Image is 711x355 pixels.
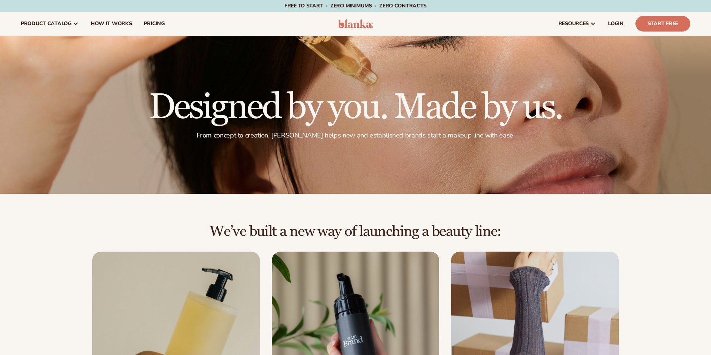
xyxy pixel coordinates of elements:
p: From concept to creation, [PERSON_NAME] helps new and established brands start a makeup line with... [149,131,563,140]
h1: Designed by you. Made by us. [149,90,563,125]
a: product catalog [15,12,85,36]
span: Free to start · ZERO minimums · ZERO contracts [284,2,427,9]
span: product catalog [21,21,71,27]
span: pricing [144,21,164,27]
h2: We’ve built a new way of launching a beauty line: [21,223,690,240]
img: logo [338,19,373,28]
span: resources [558,21,589,27]
a: Start Free [635,16,690,31]
a: How It Works [85,12,138,36]
a: pricing [138,12,170,36]
a: LOGIN [602,12,630,36]
span: LOGIN [608,21,624,27]
a: resources [553,12,602,36]
span: How It Works [91,21,132,27]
